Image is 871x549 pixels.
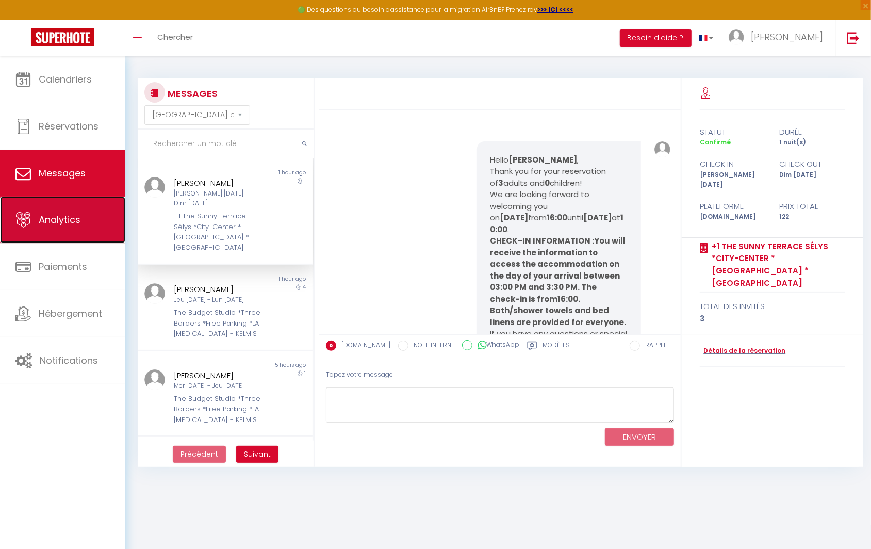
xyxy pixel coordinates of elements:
span: Suivant [244,449,271,459]
span: Paiements [39,260,87,273]
div: total des invités [700,300,845,313]
button: Previous [173,446,226,463]
span: Précédent [180,449,218,459]
b: 10:00 [490,212,623,235]
img: ... [144,283,165,304]
button: Besoin d'aide ? [620,29,692,47]
div: durée [773,126,852,138]
div: [PERSON_NAME] [174,177,262,189]
span: Calendriers [39,73,92,86]
button: ENVOYER [605,428,674,446]
b: CHECK-IN INFORMATION : [490,235,594,246]
b: [DATE] [500,212,528,223]
span: [PERSON_NAME] [751,30,823,43]
button: Next [236,446,278,463]
p: If you have any questions or special needs before your arrival, please do not hesitate to contact... [490,328,628,398]
div: [PERSON_NAME] [174,283,262,296]
label: WhatsApp [472,340,519,351]
div: [PERSON_NAME] [174,369,262,382]
div: The Budget Studio *Three Borders *Free Parking *LA [MEDICAL_DATA] - KELMIS [174,394,262,425]
input: Rechercher un mot clé [138,130,314,158]
div: [PERSON_NAME] [DATE] [693,170,773,190]
div: Prix total [773,200,852,213]
img: ... [144,177,165,198]
div: Plateforme [693,200,773,213]
div: Tapez votre message [326,362,674,387]
b: Bath/shower towels and bed linens are provided for everyone. [490,305,626,328]
img: ... [144,369,165,390]
a: >>> ICI <<<< [537,5,573,14]
div: [DOMAIN_NAME] [693,212,773,222]
img: ... [654,141,670,157]
div: +1 The Sunny Terrace Sélys *City-Center *[GEOGRAPHIC_DATA] *[GEOGRAPHIC_DATA] [174,211,262,253]
label: Modèles [543,341,570,353]
div: 3 [700,313,845,325]
span: 1 [304,369,306,377]
img: logout [847,31,860,44]
p: We are looking forward to welcoming you on from until at . [490,189,628,235]
img: ... [729,29,744,45]
label: RAPPEL [640,341,666,352]
span: Réservations [39,120,98,133]
b: 16:00 [557,294,578,304]
span: Notifications [40,354,98,367]
span: 1 [304,177,306,185]
img: Super Booking [31,28,94,46]
div: statut [693,126,773,138]
h3: MESSAGES [165,82,218,105]
label: NOTE INTERNE [408,341,454,352]
div: 1 hour ago [225,169,312,177]
b: 0 [545,177,550,188]
p: Hello , [490,154,628,166]
b: [DATE] [583,212,612,223]
div: Dim [DATE] [773,170,852,190]
div: The Budget Studio *Three Borders *Free Parking *LA [MEDICAL_DATA] - KELMIS [174,308,262,339]
strong: You will receive the information to access the accommodation on the day of your arrival between 0... [490,235,627,304]
b: [PERSON_NAME] [508,154,577,165]
a: Chercher [150,20,201,56]
div: 122 [773,212,852,222]
div: 1 nuit(s) [773,138,852,148]
div: Mer [DATE] - Jeu [DATE] [174,381,262,391]
span: 4 [303,283,306,291]
span: Chercher [157,31,193,42]
div: Jeu [DATE] - Lun [DATE] [174,295,262,305]
div: check out [773,158,852,170]
div: 1 hour ago [225,275,312,283]
b: 16:00 [547,212,567,223]
a: ... [PERSON_NAME] [721,20,836,56]
a: Détails de la réservation [700,346,785,356]
span: Confirmé [700,138,731,147]
div: check in [693,158,773,170]
span: Hébergement [39,307,102,320]
p: Thank you for your reservation of adults and children! [490,166,628,189]
b: 3 [498,177,503,188]
label: [DOMAIN_NAME] [336,341,390,352]
span: Messages [39,167,86,180]
a: +1 The Sunny Terrace Sélys *City-Center *[GEOGRAPHIC_DATA] *[GEOGRAPHIC_DATA] [708,240,845,289]
div: 5 hours ago [225,361,312,369]
div: [PERSON_NAME] [DATE] - Dim [DATE] [174,189,262,208]
span: Analytics [39,213,80,226]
